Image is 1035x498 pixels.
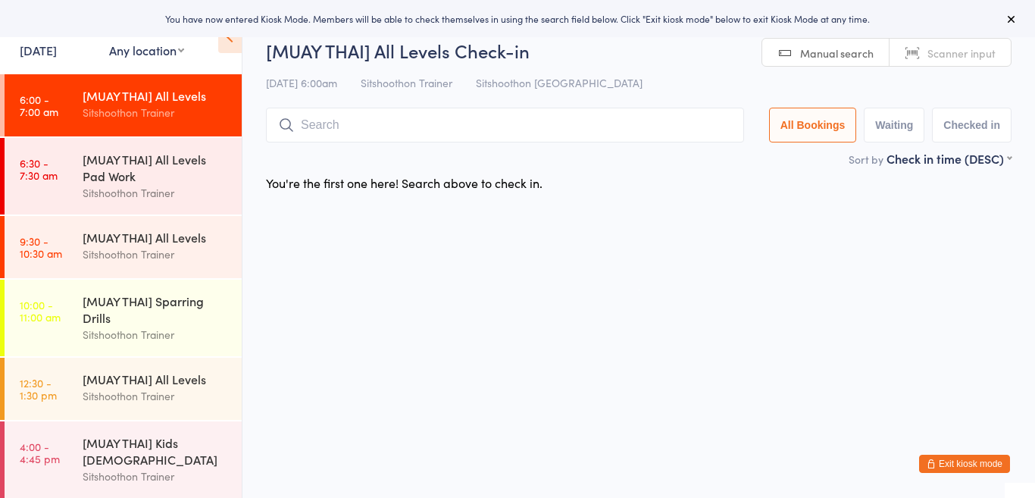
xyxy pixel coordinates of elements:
[266,174,543,191] div: You're the first one here! Search above to check in.
[932,108,1012,143] button: Checked in
[20,440,60,465] time: 4:00 - 4:45 pm
[5,280,242,356] a: 10:00 -11:00 am[MUAY THAI] Sparring DrillsSitshoothon Trainer
[83,293,229,326] div: [MUAY THAI] Sparring Drills
[800,45,874,61] span: Manual search
[83,229,229,246] div: [MUAY THAI] All Levels
[83,184,229,202] div: Sitshoothon Trainer
[266,108,744,143] input: Search
[20,299,61,323] time: 10:00 - 11:00 am
[83,246,229,263] div: Sitshoothon Trainer
[769,108,857,143] button: All Bookings
[20,377,57,401] time: 12:30 - 1:30 pm
[266,38,1012,63] h2: [MUAY THAI] All Levels Check-in
[109,42,184,58] div: Any location
[919,455,1010,473] button: Exit kiosk mode
[864,108,924,143] button: Waiting
[927,45,996,61] span: Scanner input
[20,42,57,58] a: [DATE]
[83,104,229,121] div: Sitshoothon Trainer
[5,74,242,136] a: 6:00 -7:00 am[MUAY THAI] All LevelsSitshoothon Trainer
[83,371,229,387] div: [MUAY THAI] All Levels
[886,150,1012,167] div: Check in time (DESC)
[83,151,229,184] div: [MUAY THAI] All Levels Pad Work
[5,421,242,498] a: 4:00 -4:45 pm[MUAY THAI] Kids [DEMOGRAPHIC_DATA]Sitshoothon Trainer
[5,138,242,215] a: 6:30 -7:30 am[MUAY THAI] All Levels Pad WorkSitshoothon Trainer
[5,216,242,278] a: 9:30 -10:30 am[MUAY THAI] All LevelsSitshoothon Trainer
[361,75,452,90] span: Sitshoothon Trainer
[849,152,883,167] label: Sort by
[83,387,229,405] div: Sitshoothon Trainer
[83,87,229,104] div: [MUAY THAI] All Levels
[20,157,58,181] time: 6:30 - 7:30 am
[83,434,229,468] div: [MUAY THAI] Kids [DEMOGRAPHIC_DATA]
[5,358,242,420] a: 12:30 -1:30 pm[MUAY THAI] All LevelsSitshoothon Trainer
[83,326,229,343] div: Sitshoothon Trainer
[20,93,58,117] time: 6:00 - 7:00 am
[476,75,643,90] span: Sitshoothon [GEOGRAPHIC_DATA]
[266,75,337,90] span: [DATE] 6:00am
[24,12,1011,25] div: You have now entered Kiosk Mode. Members will be able to check themselves in using the search fie...
[20,235,62,259] time: 9:30 - 10:30 am
[83,468,229,485] div: Sitshoothon Trainer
